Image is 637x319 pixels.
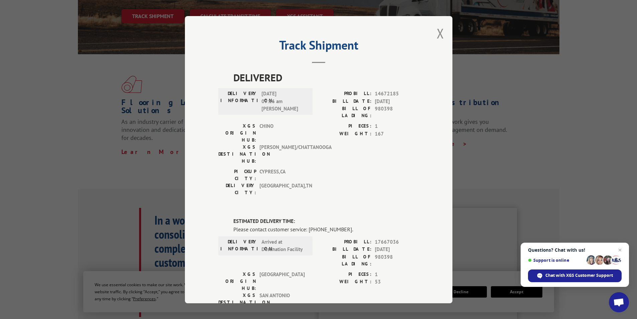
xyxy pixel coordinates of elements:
label: XGS ORIGIN HUB: [218,123,256,144]
label: DELIVERY INFORMATION: [220,90,258,113]
label: PIECES: [319,123,371,130]
label: WEIGHT: [319,130,371,138]
div: Open chat [609,292,629,312]
span: Arrived at Destination Facility [261,238,307,253]
label: XGS ORIGIN HUB: [218,270,256,292]
label: WEIGHT: [319,278,371,286]
label: DELIVERY CITY: [218,182,256,196]
label: DELIVERY INFORMATION: [220,238,258,253]
span: 1 [375,270,419,278]
span: [PERSON_NAME]/CHATTANOOGA [259,144,305,165]
span: Close chat [616,246,624,254]
label: BILL OF LADING: [319,105,371,119]
span: Questions? Chat with us! [528,247,622,253]
span: 14672185 [375,90,419,98]
label: XGS DESTINATION HUB: [218,292,256,313]
span: SAN ANTONIO [259,292,305,313]
span: [DATE] [375,97,419,105]
span: 167 [375,130,419,138]
div: Chat with XGS Customer Support [528,269,622,282]
label: XGS DESTINATION HUB: [218,144,256,165]
label: BILL DATE: [319,246,371,253]
label: BILL OF LADING: [319,253,371,267]
span: CHINO [259,123,305,144]
span: [GEOGRAPHIC_DATA] [259,270,305,292]
span: [GEOGRAPHIC_DATA] , TN [259,182,305,196]
span: [DATE] [375,246,419,253]
h2: Track Shipment [218,41,419,53]
span: 53 [375,278,419,286]
span: 1 [375,123,419,130]
label: BILL DATE: [319,97,371,105]
label: PIECES: [319,270,371,278]
div: Please contact customer service: [PHONE_NUMBER]. [233,225,419,233]
span: 980398 [375,105,419,119]
label: ESTIMATED DELIVERY TIME: [233,218,419,225]
span: 17667036 [375,238,419,246]
span: Chat with XGS Customer Support [545,272,613,278]
span: 980398 [375,253,419,267]
label: PROBILL: [319,90,371,98]
span: CYPRESS , CA [259,168,305,182]
span: [DATE] 09:16 am [PERSON_NAME] [261,90,307,113]
label: PICKUP CITY: [218,168,256,182]
span: Support is online [528,258,584,263]
label: PROBILL: [319,238,371,246]
button: Close modal [437,24,444,42]
span: DELIVERED [233,70,419,85]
